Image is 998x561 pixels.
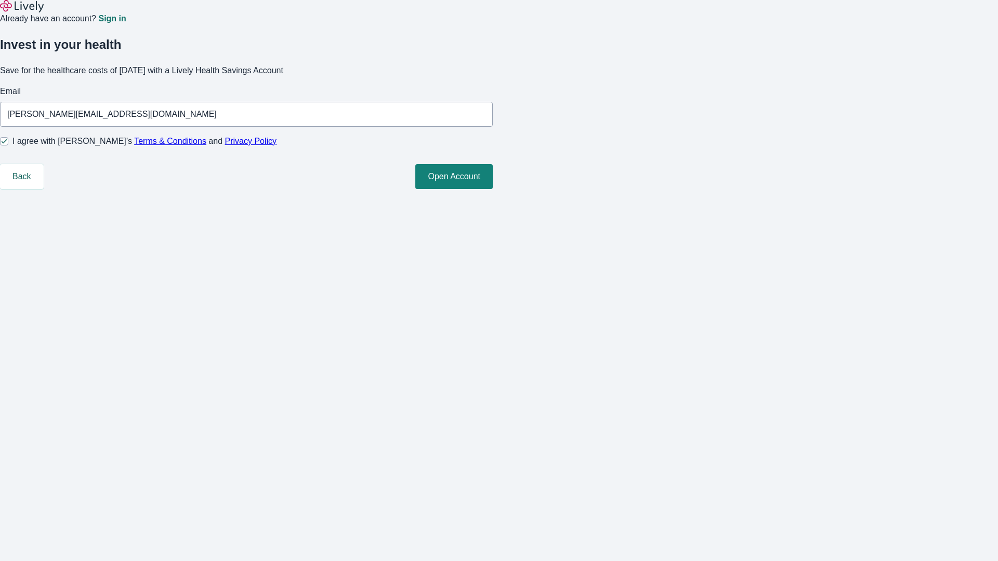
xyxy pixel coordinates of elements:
button: Open Account [415,164,493,189]
a: Privacy Policy [225,137,277,145]
a: Sign in [98,15,126,23]
span: I agree with [PERSON_NAME]’s and [12,135,277,148]
a: Terms & Conditions [134,137,206,145]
